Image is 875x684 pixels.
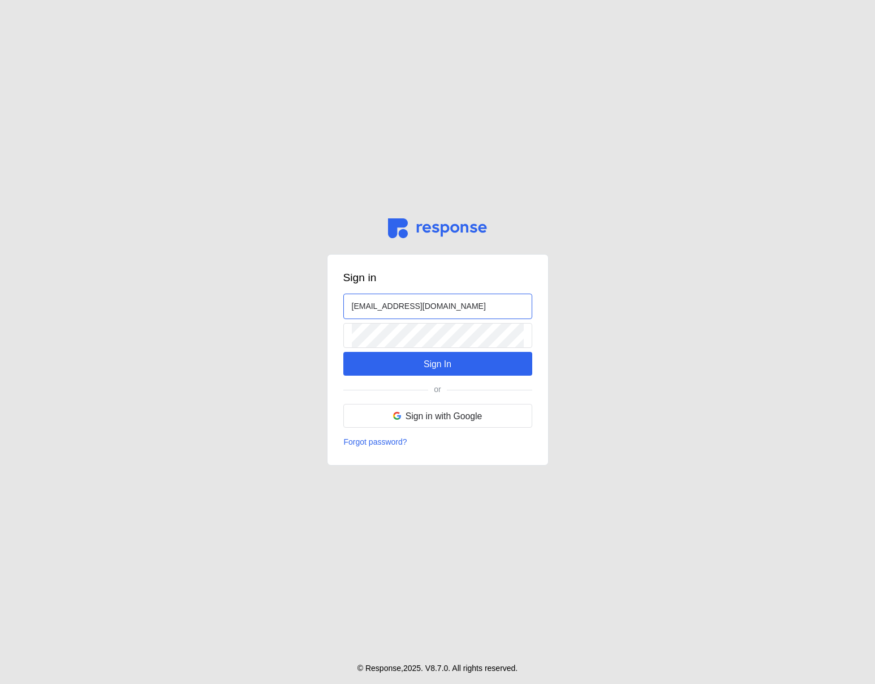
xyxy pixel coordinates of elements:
p: or [434,384,441,396]
button: Sign In [343,352,532,376]
p: © Response, 2025 . V 8.7.0 . All rights reserved. [357,663,518,675]
p: Forgot password? [344,436,407,449]
input: Email [352,294,524,319]
p: Sign In [424,357,451,371]
h3: Sign in [343,270,532,286]
img: svg%3e [393,412,401,420]
button: Forgot password? [343,436,408,449]
button: Sign in with Google [343,404,532,428]
img: svg%3e [388,218,487,238]
p: Sign in with Google [406,409,482,423]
